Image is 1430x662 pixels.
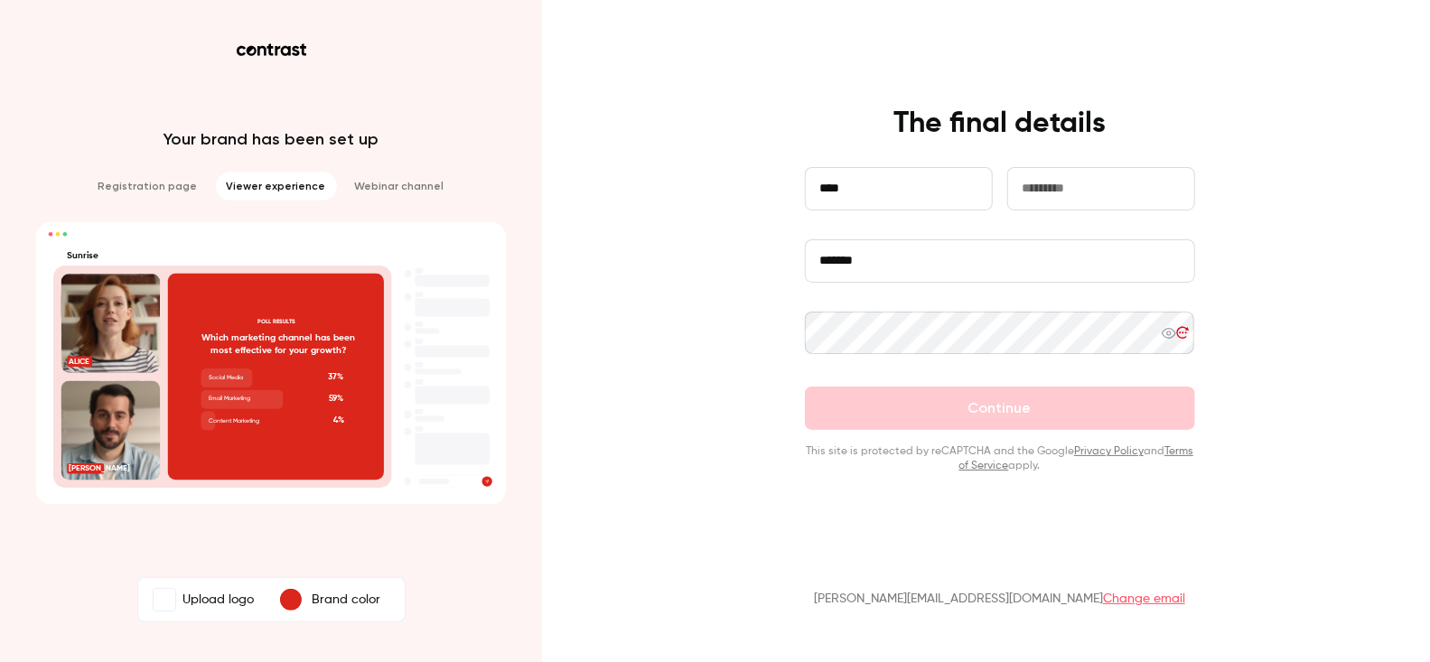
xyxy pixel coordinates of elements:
[1103,592,1185,605] a: Change email
[154,589,175,611] img: Sunrise
[344,172,455,200] li: Webinar channel
[88,172,209,200] li: Registration page
[266,582,401,618] button: Brand color
[142,582,266,618] label: SunriseUpload logo
[164,128,379,150] p: Your brand has been set up
[814,590,1185,608] p: [PERSON_NAME][EMAIL_ADDRESS][DOMAIN_NAME]
[805,444,1195,473] p: This site is protected by reCAPTCHA and the Google and apply.
[313,591,381,609] p: Brand color
[1074,446,1144,457] a: Privacy Policy
[893,106,1106,142] h4: The final details
[216,172,337,200] li: Viewer experience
